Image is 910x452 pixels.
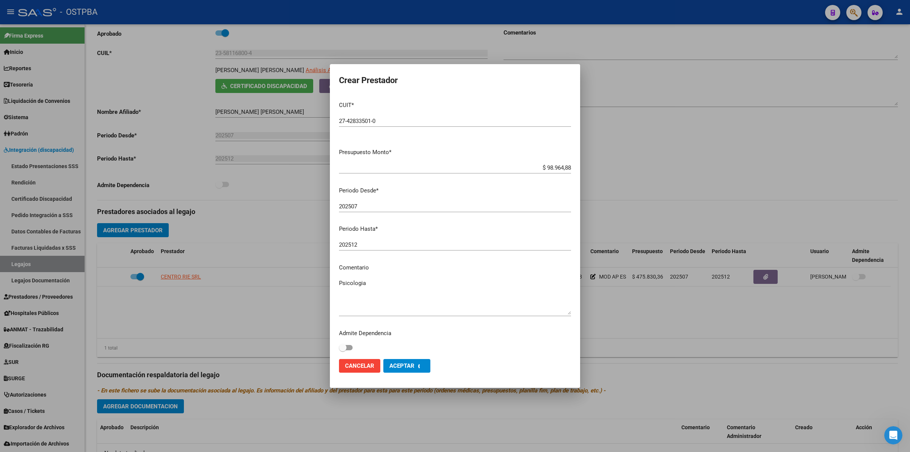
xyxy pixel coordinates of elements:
iframe: Intercom live chat [884,426,902,444]
button: Cancelar [339,359,380,373]
button: Aceptar [383,359,430,373]
p: Periodo Desde [339,186,571,195]
h2: Crear Prestador [339,73,571,88]
p: Admite Dependencia [339,329,571,338]
p: CUIT [339,101,571,110]
span: Cancelar [345,362,374,369]
p: Comentario [339,263,571,272]
span: Aceptar [389,362,414,369]
p: Presupuesto Monto [339,148,571,157]
p: Periodo Hasta [339,225,571,233]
